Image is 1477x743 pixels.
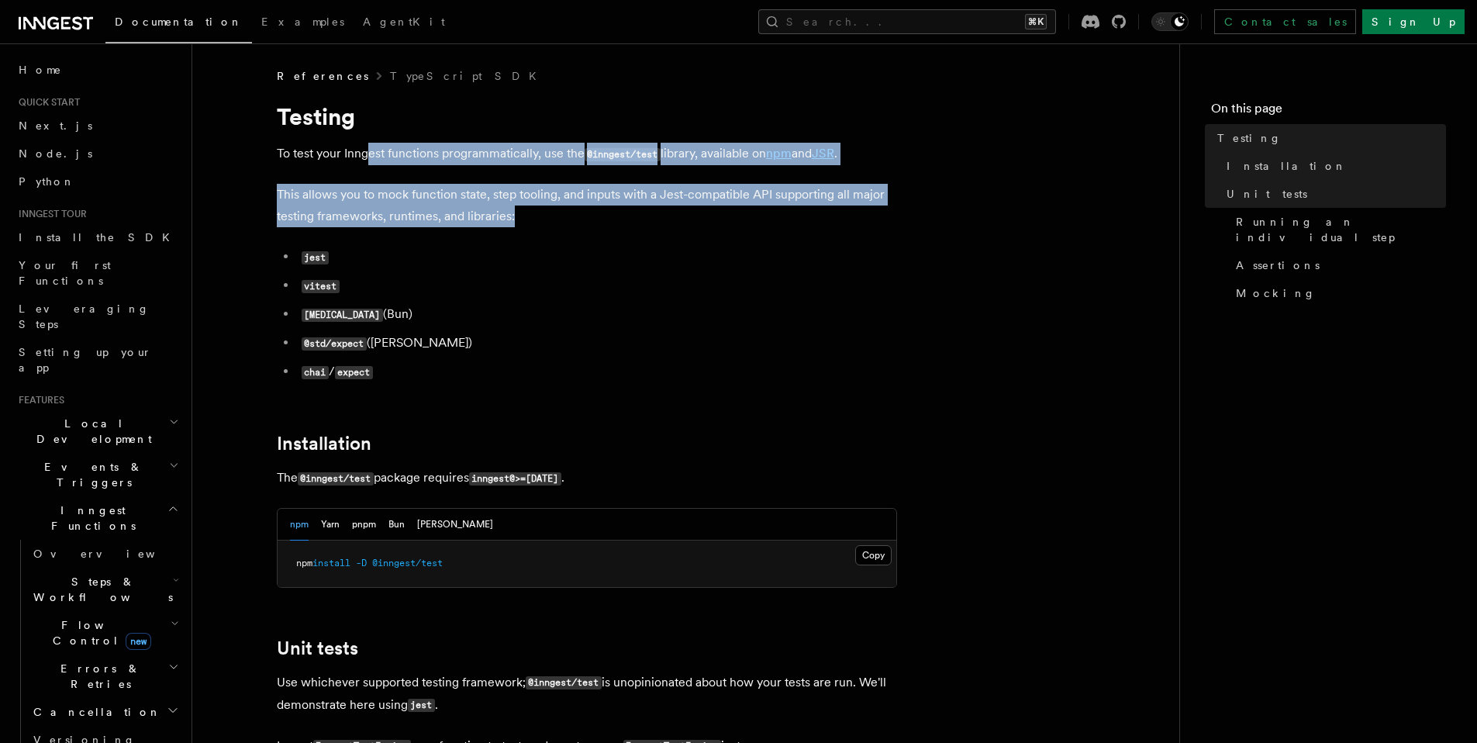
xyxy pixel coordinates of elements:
[758,9,1056,34] button: Search...⌘K
[321,509,340,541] button: Yarn
[335,366,373,379] code: expect
[12,251,182,295] a: Your first Functions
[290,509,309,541] button: npm
[27,540,182,568] a: Overview
[1236,285,1316,301] span: Mocking
[1025,14,1047,29] kbd: ⌘K
[526,676,602,689] code: @inngest/test
[408,699,435,712] code: jest
[27,568,182,611] button: Steps & Workflows
[302,280,340,293] code: vitest
[1220,152,1446,180] a: Installation
[302,366,329,379] code: chai
[1217,130,1282,146] span: Testing
[1151,12,1189,31] button: Toggle dark mode
[363,16,445,28] span: AgentKit
[1227,158,1347,174] span: Installation
[12,168,182,195] a: Python
[390,68,546,84] a: TypeScript SDK
[105,5,252,43] a: Documentation
[33,548,193,560] span: Overview
[27,661,168,692] span: Errors & Retries
[372,558,443,568] span: @inngest/test
[12,416,169,447] span: Local Development
[1214,9,1356,34] a: Contact sales
[1211,124,1446,152] a: Testing
[12,503,167,534] span: Inngest Functions
[277,68,368,84] span: References
[12,338,182,382] a: Setting up your app
[356,558,367,568] span: -D
[1236,257,1320,273] span: Assertions
[19,259,111,287] span: Your first Functions
[585,148,661,161] code: @inngest/test
[352,509,376,541] button: pnpm
[1362,9,1465,34] a: Sign Up
[297,303,897,326] li: (Bun)
[354,5,454,42] a: AgentKit
[12,394,64,406] span: Features
[1211,99,1446,124] h4: On this page
[277,143,897,165] p: To test your Inngest functions programmatically, use the library, available on and .
[297,361,897,383] li: /
[27,704,161,720] span: Cancellation
[1230,251,1446,279] a: Assertions
[12,56,182,84] a: Home
[19,119,92,132] span: Next.js
[12,410,182,453] button: Local Development
[277,467,897,489] p: The package requires .
[19,302,150,330] span: Leveraging Steps
[19,147,92,160] span: Node.js
[297,332,897,354] li: ([PERSON_NAME])
[417,509,493,541] button: [PERSON_NAME]
[27,698,182,726] button: Cancellation
[469,472,561,486] code: inngest@>=[DATE]
[388,509,405,541] button: Bun
[277,184,897,227] p: This allows you to mock function state, step tooling, and inputs with a Jest-compatible API suppo...
[855,545,892,565] button: Copy
[12,96,80,109] span: Quick start
[302,251,329,264] code: jest
[12,453,182,496] button: Events & Triggers
[12,496,182,540] button: Inngest Functions
[298,472,374,486] code: @inngest/test
[302,309,383,322] code: [MEDICAL_DATA]
[261,16,344,28] span: Examples
[252,5,354,42] a: Examples
[296,558,312,568] span: npm
[27,611,182,655] button: Flow Controlnew
[12,459,169,490] span: Events & Triggers
[12,208,87,220] span: Inngest tour
[126,633,151,650] span: new
[277,638,358,659] a: Unit tests
[277,672,897,717] p: Use whichever supported testing framework; is unopinionated about how your tests are run. We'll d...
[115,16,243,28] span: Documentation
[1236,214,1446,245] span: Running an individual step
[19,175,75,188] span: Python
[12,223,182,251] a: Install the SDK
[27,655,182,698] button: Errors & Retries
[302,337,367,351] code: @std/expect
[812,146,834,161] a: JSR
[1230,279,1446,307] a: Mocking
[27,574,173,605] span: Steps & Workflows
[277,102,897,130] h1: Testing
[1227,186,1307,202] span: Unit tests
[1230,208,1446,251] a: Running an individual step
[12,295,182,338] a: Leveraging Steps
[766,146,792,161] a: npm
[312,558,350,568] span: install
[277,433,371,454] a: Installation
[19,62,62,78] span: Home
[27,617,171,648] span: Flow Control
[12,140,182,168] a: Node.js
[12,112,182,140] a: Next.js
[1220,180,1446,208] a: Unit tests
[19,346,152,374] span: Setting up your app
[19,231,179,244] span: Install the SDK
